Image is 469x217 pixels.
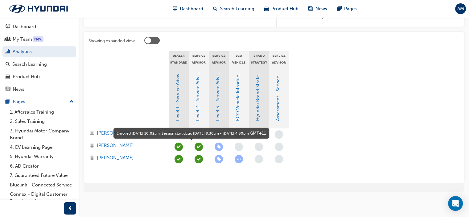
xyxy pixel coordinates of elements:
[275,130,283,139] span: learningRecordVerb_NONE-icon
[2,96,76,107] button: Pages
[97,130,134,137] span: [PERSON_NAME]
[255,143,263,151] span: learningRecordVerb_NONE-icon
[303,2,332,15] a: news-iconNews
[6,74,10,80] span: car-icon
[2,71,76,82] a: Product Hub
[7,143,76,152] a: 4. EV Learning Page
[69,98,74,106] span: up-icon
[7,161,76,171] a: 6. AD Creator
[6,49,10,55] span: chart-icon
[3,2,74,15] img: Trak
[448,196,463,211] div: Open Intercom Messenger
[337,5,342,13] span: pages-icon
[2,46,76,57] a: Analytics
[269,51,289,67] div: Service Advisor Assessment
[68,205,72,212] span: prev-icon
[332,2,362,15] a: pages-iconPages
[215,155,223,163] span: learningRecordVerb_ENROLL-icon
[6,24,10,30] span: guage-icon
[275,143,283,151] span: learningRecordVerb_NONE-icon
[235,155,243,163] span: learningRecordVerb_ATTEMPT-icon
[6,37,10,42] span: people-icon
[259,2,303,15] a: car-iconProduct Hub
[7,171,76,180] a: 7. Guaranteed Future Value
[457,5,464,12] span: AM
[215,48,220,121] a: Level 3 - Service Advisor Program
[189,51,209,67] div: Service Advisor Level 2
[97,142,134,149] span: [PERSON_NAME]
[344,5,357,12] span: Pages
[117,131,266,136] div: Enrolled [DATE] 10:02am. Session start date: [DATE] 8:30am - [DATE] 4:30pm
[255,155,263,163] span: learningRecordVerb_NONE-icon
[169,51,189,67] div: Dealer Standard 8 - Mandatory Training - HSAP
[175,49,180,121] a: Level 1 - Service Advisor Program
[180,5,203,12] span: Dashboard
[308,5,313,13] span: news-icon
[88,38,135,44] div: Showing expanded view
[7,152,76,161] a: 5. Hyundai Warranty
[315,5,327,12] span: News
[220,5,254,12] span: Search Learning
[175,143,183,151] span: learningRecordVerb_ATTEND-icon
[209,51,229,67] div: Service Advisor Level 3
[12,61,47,68] div: Search Learning
[235,19,241,121] a: ECO Vehicle Introduction and Safety Awareness
[175,155,183,163] span: learningRecordVerb_ATTEND-icon
[215,143,223,151] span: learningRecordVerb_ENROLL-icon
[264,5,269,13] span: car-icon
[13,36,32,43] div: My Team
[455,3,466,14] button: AM
[249,51,269,67] div: Brand Strategy eLearning
[13,23,36,30] div: Dashboard
[13,86,24,93] div: News
[7,180,76,190] a: Bluelink - Connected Service
[195,143,203,151] span: learningRecordVerb_ATTEND-icon
[235,143,243,151] span: learningRecordVerb_NONE-icon
[7,107,76,117] a: 1. Aftersales Training
[90,142,163,149] a: [PERSON_NAME]
[90,130,163,137] a: [PERSON_NAME]
[97,154,134,161] span: [PERSON_NAME]
[271,5,298,12] span: Product Hub
[250,131,266,136] span: Australian Eastern Daylight Time GMT+11
[90,154,163,161] a: [PERSON_NAME]
[7,126,76,143] a: 3. Hyundai Motor Company Brand
[13,73,40,80] div: Product Hub
[2,59,76,70] a: Search Learning
[208,2,259,15] a: search-iconSearch Learning
[2,21,76,32] a: Dashboard
[2,20,76,96] button: DashboardMy TeamAnalyticsSearch LearningProduct HubNews
[173,5,177,13] span: guage-icon
[213,5,217,13] span: search-icon
[195,48,200,121] a: Level 2 - Service Advisor Program
[2,84,76,95] a: News
[2,34,76,45] a: My Team
[6,62,10,67] span: search-icon
[195,155,203,163] span: learningRecordVerb_ATTEND-icon
[229,51,249,67] div: ECO Vehicle Frontline Training
[7,190,76,206] a: Connex - Digital Customer Experience Management
[275,155,283,163] span: learningRecordVerb_NONE-icon
[6,99,10,105] span: pages-icon
[168,2,208,15] a: guage-iconDashboard
[33,36,43,42] div: Tooltip anchor
[295,6,455,19] span: Dual data display; a green ring indicates a prior completion presented over latest training status.
[7,117,76,126] a: 2. Sales Training
[6,87,10,92] span: news-icon
[13,98,25,105] div: Pages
